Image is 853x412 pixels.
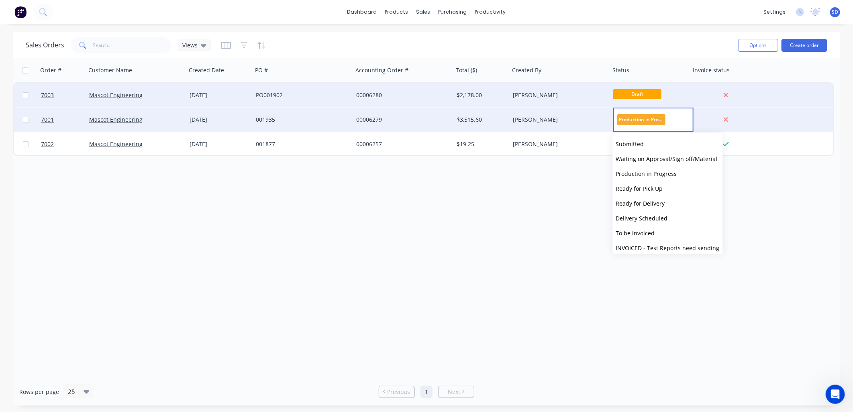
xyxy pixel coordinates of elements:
div: productivity [471,6,510,18]
button: Delivery Scheduled [613,211,723,226]
a: Next page [439,388,474,396]
span: Next [448,388,460,396]
span: Ready for Delivery [616,200,665,207]
span: 7003 [41,91,54,99]
button: INVOICED - Test Reports need sending [613,241,723,255]
div: Invoice status [693,66,730,74]
span: Draft [613,89,661,99]
img: Factory [14,6,27,18]
a: dashboard [343,6,381,18]
div: 001935 [256,116,345,124]
div: $2,178.00 [457,91,504,99]
div: PO # [255,66,268,74]
button: To be invoiced [613,226,723,241]
span: SD [832,8,839,16]
span: 7002 [41,140,54,148]
div: 00006279 [356,116,445,124]
a: Mascot Engineering [89,91,143,99]
span: Ready for Pick Up [616,185,663,192]
span: INVOICED - Test Reports need sending [616,244,720,252]
div: 001877 [256,140,345,148]
span: Previous [388,388,410,396]
div: [DATE] [190,116,249,124]
div: [PERSON_NAME] [513,91,602,99]
div: [DATE] [190,91,249,99]
span: Views [182,41,198,49]
button: Create order [782,39,827,52]
span: 7001 [41,116,54,124]
div: products [381,6,412,18]
ul: Pagination [375,386,478,398]
span: Submitted [616,140,644,148]
a: Mascot Engineering [89,140,143,148]
div: purchasing [435,6,471,18]
span: Delivery Scheduled [616,214,668,222]
button: Ready for Delivery [613,196,723,211]
div: 00006257 [356,140,445,148]
span: Waiting on Approval/Sign off/Material [616,155,718,163]
button: Ready for Pick Up [613,181,723,196]
div: Order # [40,66,61,74]
a: 7003 [41,83,89,107]
a: 7001 [41,108,89,132]
span: Production in Progress [616,170,677,177]
div: Customer Name [88,66,132,74]
div: settings [759,6,790,18]
span: Production in Progress [617,114,665,125]
button: Production in Progress [613,166,723,181]
iframe: Intercom live chat [826,385,845,404]
span: Rows per page [19,388,59,396]
a: Page 1 is your current page [420,386,433,398]
span: To be invoiced [616,229,655,237]
a: Previous page [379,388,414,396]
div: $19.25 [457,140,504,148]
div: [DATE] [190,140,249,148]
div: [PERSON_NAME] [513,140,602,148]
div: sales [412,6,435,18]
button: Options [738,39,778,52]
div: [PERSON_NAME] [513,116,602,124]
div: Created By [512,66,541,74]
a: 7002 [41,132,89,156]
div: 00006280 [356,91,445,99]
button: Submitted [613,137,723,151]
input: Search... [93,37,171,53]
div: Created Date [189,66,224,74]
div: $3,515.60 [457,116,504,124]
div: PO001902 [256,91,345,99]
div: Total ($) [456,66,477,74]
div: Accounting Order # [355,66,408,74]
h1: Sales Orders [26,41,64,49]
a: Mascot Engineering [89,116,143,123]
button: Waiting on Approval/Sign off/Material [613,151,723,166]
div: Status [612,66,629,74]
